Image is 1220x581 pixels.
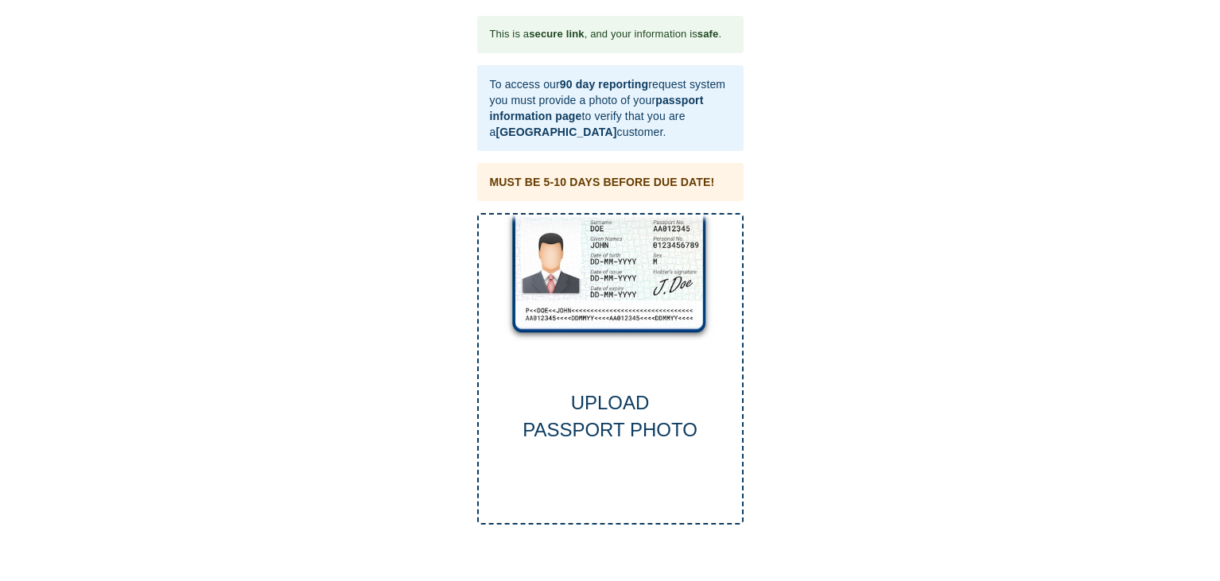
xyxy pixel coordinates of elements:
div: To access our request system you must provide a photo of your to verify that you are a customer. [490,70,731,146]
b: [GEOGRAPHIC_DATA] [495,126,616,138]
div: UPLOAD PASSPORT PHOTO [479,389,742,444]
b: secure link [529,28,584,40]
b: safe [697,28,719,40]
b: passport information page [490,94,704,122]
div: MUST BE 5-10 DAYS BEFORE DUE DATE! [490,174,715,190]
b: 90 day reporting [560,78,648,91]
div: This is a , and your information is . [490,21,722,48]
